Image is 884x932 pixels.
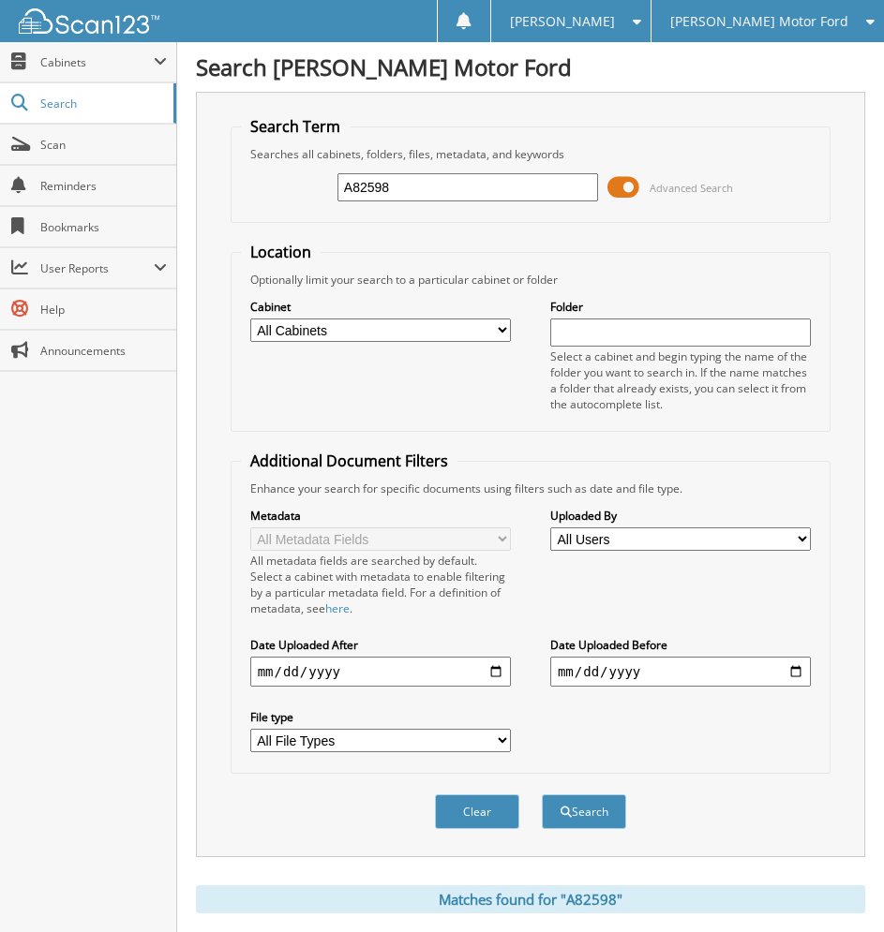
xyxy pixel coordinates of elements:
[250,508,511,524] label: Metadata
[670,16,848,27] span: [PERSON_NAME] Motor Ford
[510,16,615,27] span: [PERSON_NAME]
[241,242,321,262] legend: Location
[40,137,167,153] span: Scan
[40,302,167,318] span: Help
[196,52,865,82] h1: Search [PERSON_NAME] Motor Ford
[40,96,164,111] span: Search
[550,657,811,687] input: end
[196,885,865,913] div: Matches found for "A82598"
[250,637,511,653] label: Date Uploaded After
[550,299,811,315] label: Folder
[241,451,457,471] legend: Additional Document Filters
[250,299,511,315] label: Cabinet
[40,260,154,276] span: User Reports
[550,508,811,524] label: Uploaded By
[40,219,167,235] span: Bookmarks
[250,553,511,616] div: All metadata fields are searched by default. Select a cabinet with metadata to enable filtering b...
[241,481,821,496] div: Enhance your search for specific documents using filters such as date and file type.
[40,343,167,359] span: Announcements
[40,54,154,70] span: Cabinets
[542,794,626,829] button: Search
[550,637,811,653] label: Date Uploaded Before
[40,178,167,194] span: Reminders
[650,181,733,195] span: Advanced Search
[241,272,821,288] div: Optionally limit your search to a particular cabinet or folder
[325,600,350,616] a: here
[435,794,519,829] button: Clear
[250,657,511,687] input: start
[250,709,511,725] label: File type
[19,8,159,34] img: scan123-logo-white.svg
[241,146,821,162] div: Searches all cabinets, folders, files, metadata, and keywords
[241,116,350,137] legend: Search Term
[550,348,811,412] div: Select a cabinet and begin typing the name of the folder you want to search in. If the name match...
